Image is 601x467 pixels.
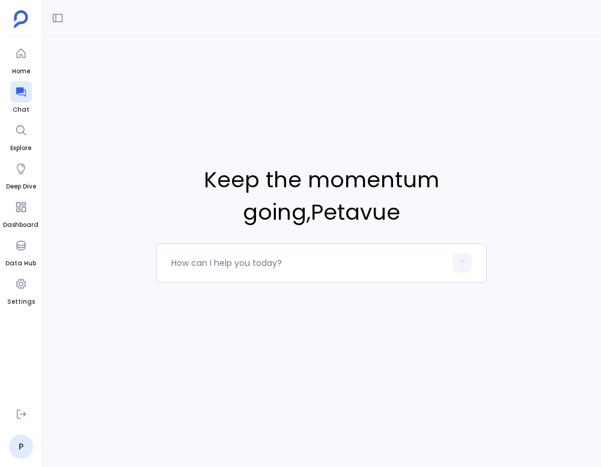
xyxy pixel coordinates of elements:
span: Home [10,67,32,76]
span: Data Hub [5,259,36,268]
span: Chat [10,105,32,115]
a: Explore [10,119,32,153]
span: Keep the momentum going , Petavue [156,164,487,229]
a: Data Hub [5,235,36,268]
a: Dashboard [3,196,38,230]
a: P [9,435,33,459]
span: Explore [10,143,32,153]
img: petavue logo [14,10,28,28]
a: Settings [7,273,35,307]
a: Chat [10,81,32,115]
a: Home [10,43,32,76]
span: Settings [7,297,35,307]
span: Deep Dive [6,182,36,191]
a: Deep Dive [6,158,36,191]
span: Dashboard [3,220,38,230]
